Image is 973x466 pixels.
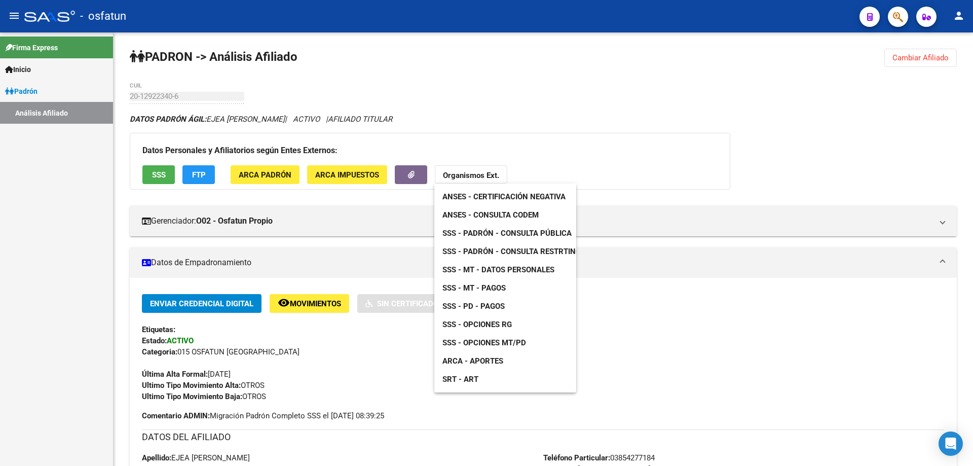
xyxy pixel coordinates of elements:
[434,334,534,352] a: SSS - Opciones MT/PD
[442,338,526,347] span: SSS - Opciones MT/PD
[434,370,576,388] a: SRT - ART
[434,352,511,370] a: ARCA - Aportes
[442,302,505,311] span: SSS - PD - Pagos
[434,188,574,206] a: ANSES - Certificación Negativa
[434,261,563,279] a: SSS - MT - Datos Personales
[442,229,572,238] span: SSS - Padrón - Consulta Pública
[442,210,539,220] span: ANSES - Consulta CODEM
[442,247,593,256] span: SSS - Padrón - Consulta Restrtingida
[442,265,554,274] span: SSS - MT - Datos Personales
[442,356,503,366] span: ARCA - Aportes
[442,192,566,201] span: ANSES - Certificación Negativa
[434,242,601,261] a: SSS - Padrón - Consulta Restrtingida
[434,224,580,242] a: SSS - Padrón - Consulta Pública
[442,320,512,329] span: SSS - Opciones RG
[442,375,478,384] span: SRT - ART
[939,432,963,456] div: Open Intercom Messenger
[434,279,514,297] a: SSS - MT - Pagos
[434,206,547,224] a: ANSES - Consulta CODEM
[434,315,520,334] a: SSS - Opciones RG
[442,283,506,293] span: SSS - MT - Pagos
[434,297,513,315] a: SSS - PD - Pagos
